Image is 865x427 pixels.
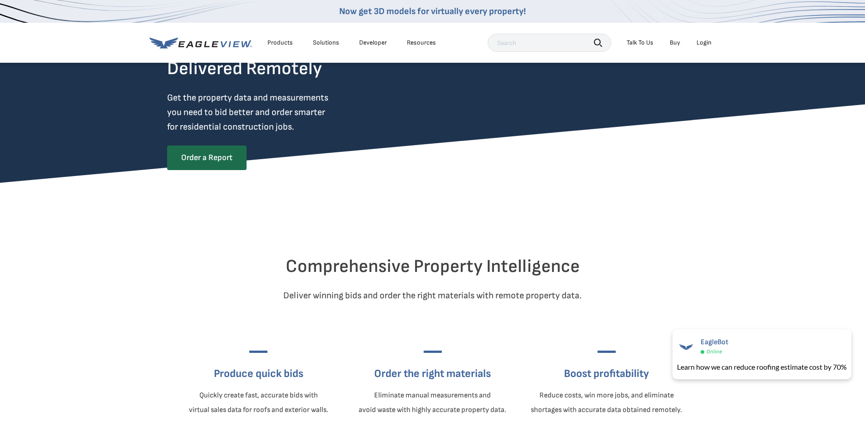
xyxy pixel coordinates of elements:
input: Search [488,34,611,52]
span: EagleBot [701,338,728,347]
a: Now get 3D models for virtually every property! [339,6,526,17]
p: Deliver winning bids and order the right materials with remote property data. [167,288,698,303]
p: Reduce costs, win more jobs, and eliminate shortages with accurate data obtained remotely. [531,388,682,417]
div: Login [697,39,712,47]
span: Online [707,348,722,355]
div: Talk To Us [627,39,653,47]
img: EagleBot [677,338,695,356]
h3: Order the right materials [359,367,506,381]
div: Resources [407,39,436,47]
h3: Boost profitability [531,367,682,381]
p: Quickly create fast, accurate bids with virtual sales data for roofs and exterior walls. [189,388,328,417]
div: Solutions [313,39,339,47]
h3: Produce quick bids [189,367,328,381]
p: Eliminate manual measurements and avoid waste with highly accurate property data. [359,388,506,417]
a: Order a Report [167,146,247,170]
a: Buy [670,39,680,47]
p: Get the property data and measurements you need to bid better and order smarter for residential c... [167,90,366,134]
a: Developer [359,39,387,47]
div: Learn how we can reduce roofing estimate cost by 70% [677,362,847,372]
div: Products [267,39,293,47]
h2: Comprehensive Property Intelligence [167,256,698,277]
